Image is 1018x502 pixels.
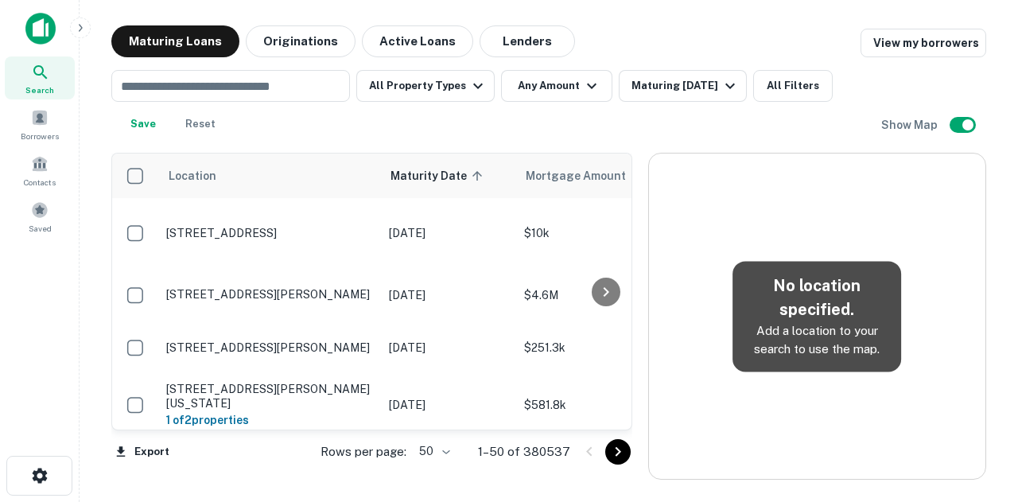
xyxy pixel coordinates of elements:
div: Maturing [DATE] [631,76,740,95]
iframe: Chat Widget [938,375,1018,451]
button: Originations [246,25,356,57]
button: Active Loans [362,25,473,57]
button: All Property Types [356,70,495,102]
button: Export [111,440,173,464]
a: Borrowers [5,103,75,146]
p: Rows per page: [321,442,406,461]
button: Lenders [480,25,575,57]
button: Go to next page [605,439,631,465]
span: Saved [29,222,52,235]
img: capitalize-icon.png [25,13,56,45]
span: Mortgage Amount [526,166,647,185]
button: Maturing [DATE] [619,70,747,102]
a: Search [5,56,75,99]
span: Contacts [24,176,56,189]
p: $581.8k [524,396,683,414]
button: Any Amount [501,70,612,102]
button: Maturing Loans [111,25,239,57]
h6: Show Map [881,116,940,134]
p: Add a location to your search to use the map. [745,321,888,359]
p: $10k [524,224,683,242]
span: Borrowers [21,130,59,142]
p: [DATE] [389,339,508,356]
span: Maturity Date [390,166,488,185]
a: View my borrowers [861,29,986,57]
span: Search [25,84,54,96]
p: [STREET_ADDRESS] [166,226,373,240]
th: Mortgage Amount [516,154,691,198]
h6: 1 of 2 properties [166,411,373,429]
p: 1–50 of 380537 [478,442,570,461]
p: [STREET_ADDRESS][PERSON_NAME][US_STATE] [166,382,373,411]
p: [DATE] [389,286,508,304]
p: [DATE] [389,224,508,242]
button: Reset [175,108,226,140]
button: All Filters [753,70,833,102]
button: Save your search to get updates of matches that match your search criteria. [118,108,169,140]
span: Location [168,166,216,185]
h5: No location specified. [745,274,888,321]
p: [STREET_ADDRESS][PERSON_NAME] [166,287,373,302]
p: [DATE] [389,396,508,414]
p: [STREET_ADDRESS][PERSON_NAME] [166,341,373,355]
img: map-placeholder.webp [649,154,985,479]
a: Contacts [5,149,75,192]
p: $251.3k [524,339,683,356]
a: Saved [5,195,75,238]
th: Location [158,154,381,198]
div: 50 [413,440,453,463]
th: Maturity Date [381,154,516,198]
p: $4.6M [524,286,683,304]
